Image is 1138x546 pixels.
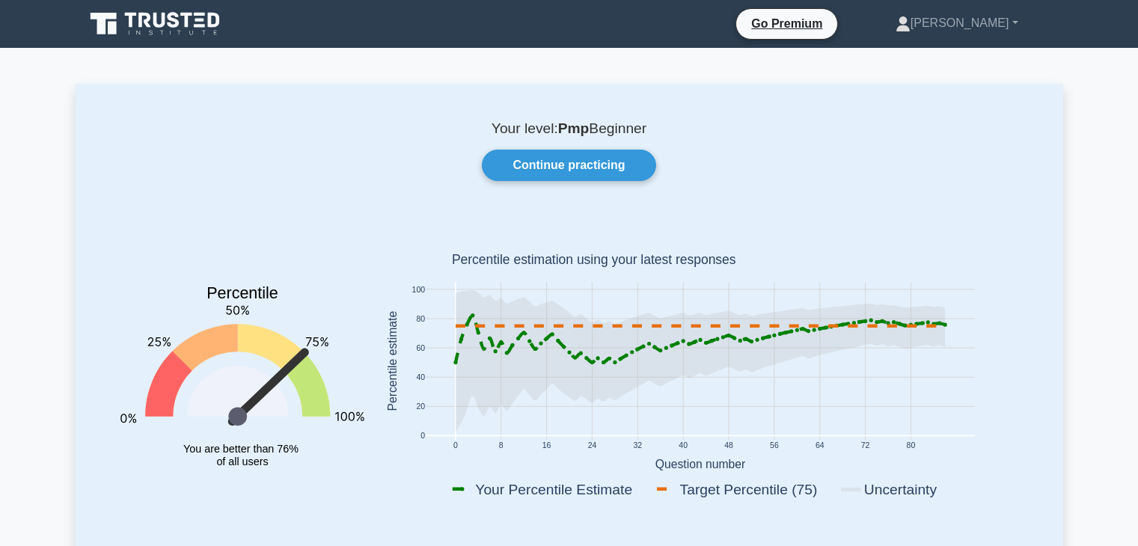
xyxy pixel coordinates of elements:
[416,373,425,381] text: 40
[416,402,425,411] text: 20
[558,120,590,136] b: Pmp
[724,442,733,450] text: 48
[482,150,655,181] a: Continue practicing
[498,442,503,450] text: 8
[815,442,824,450] text: 64
[655,458,745,470] text: Question number
[453,442,457,450] text: 0
[183,443,299,455] tspan: You are better than 76%
[216,455,268,467] tspan: of all users
[633,442,642,450] text: 32
[416,344,425,352] text: 60
[860,442,869,450] text: 72
[742,14,831,33] a: Go Premium
[416,315,425,323] text: 80
[385,311,398,411] text: Percentile estimate
[587,442,596,450] text: 24
[412,286,425,294] text: 100
[770,442,779,450] text: 56
[111,120,1027,138] p: Your level: Beginner
[679,442,688,450] text: 40
[860,8,1054,38] a: [PERSON_NAME]
[451,253,735,268] text: Percentile estimation using your latest responses
[207,285,278,303] text: Percentile
[420,432,425,441] text: 0
[906,442,915,450] text: 80
[542,442,551,450] text: 16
